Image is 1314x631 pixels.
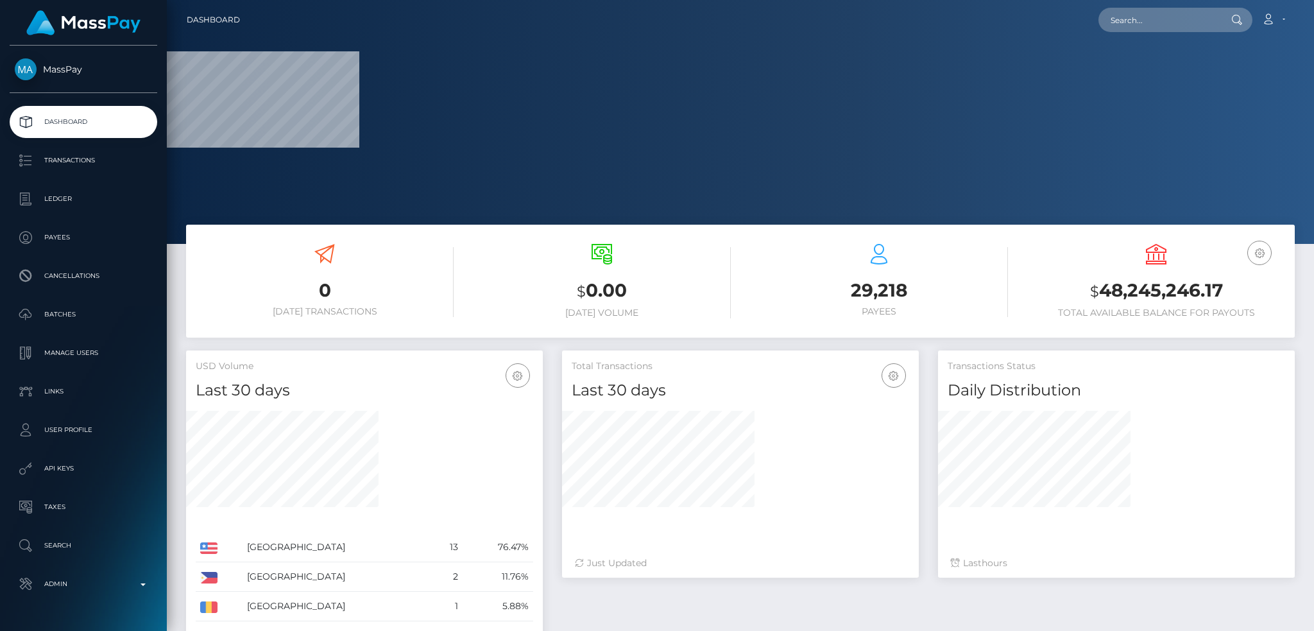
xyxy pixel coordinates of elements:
[196,360,533,373] h5: USD Volume
[15,420,152,440] p: User Profile
[577,282,586,300] small: $
[432,562,463,592] td: 2
[15,343,152,363] p: Manage Users
[575,557,906,570] div: Just Updated
[196,306,454,317] h6: [DATE] Transactions
[432,592,463,621] td: 1
[15,189,152,209] p: Ledger
[15,536,152,555] p: Search
[10,491,157,523] a: Taxes
[196,379,533,402] h4: Last 30 days
[15,459,152,478] p: API Keys
[463,592,533,621] td: 5.88%
[10,298,157,331] a: Batches
[10,144,157,177] a: Transactions
[10,221,157,254] a: Payees
[15,305,152,324] p: Batches
[1027,278,1285,304] h3: 48,245,246.17
[951,557,1282,570] div: Last hours
[15,151,152,170] p: Transactions
[10,568,157,600] a: Admin
[243,592,432,621] td: [GEOGRAPHIC_DATA]
[200,542,218,554] img: US.png
[473,278,731,304] h3: 0.00
[1098,8,1219,32] input: Search...
[15,228,152,247] p: Payees
[572,360,909,373] h5: Total Transactions
[432,533,463,562] td: 13
[750,278,1008,303] h3: 29,218
[10,64,157,75] span: MassPay
[15,575,152,594] p: Admin
[196,278,454,303] h3: 0
[187,6,240,33] a: Dashboard
[1090,282,1099,300] small: $
[15,112,152,132] p: Dashboard
[948,379,1285,402] h4: Daily Distribution
[200,572,218,583] img: PH.png
[15,382,152,401] p: Links
[463,533,533,562] td: 76.47%
[10,376,157,408] a: Links
[10,337,157,369] a: Manage Users
[948,360,1285,373] h5: Transactions Status
[15,266,152,286] p: Cancellations
[10,414,157,446] a: User Profile
[1027,307,1285,318] h6: Total Available Balance for Payouts
[10,453,157,485] a: API Keys
[473,307,731,318] h6: [DATE] Volume
[26,10,141,35] img: MassPay Logo
[10,106,157,138] a: Dashboard
[463,562,533,592] td: 11.76%
[750,306,1008,317] h6: Payees
[243,533,432,562] td: [GEOGRAPHIC_DATA]
[10,260,157,292] a: Cancellations
[10,183,157,215] a: Ledger
[10,530,157,562] a: Search
[243,562,432,592] td: [GEOGRAPHIC_DATA]
[15,58,37,80] img: MassPay
[15,497,152,517] p: Taxes
[572,379,909,402] h4: Last 30 days
[200,601,218,613] img: RO.png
